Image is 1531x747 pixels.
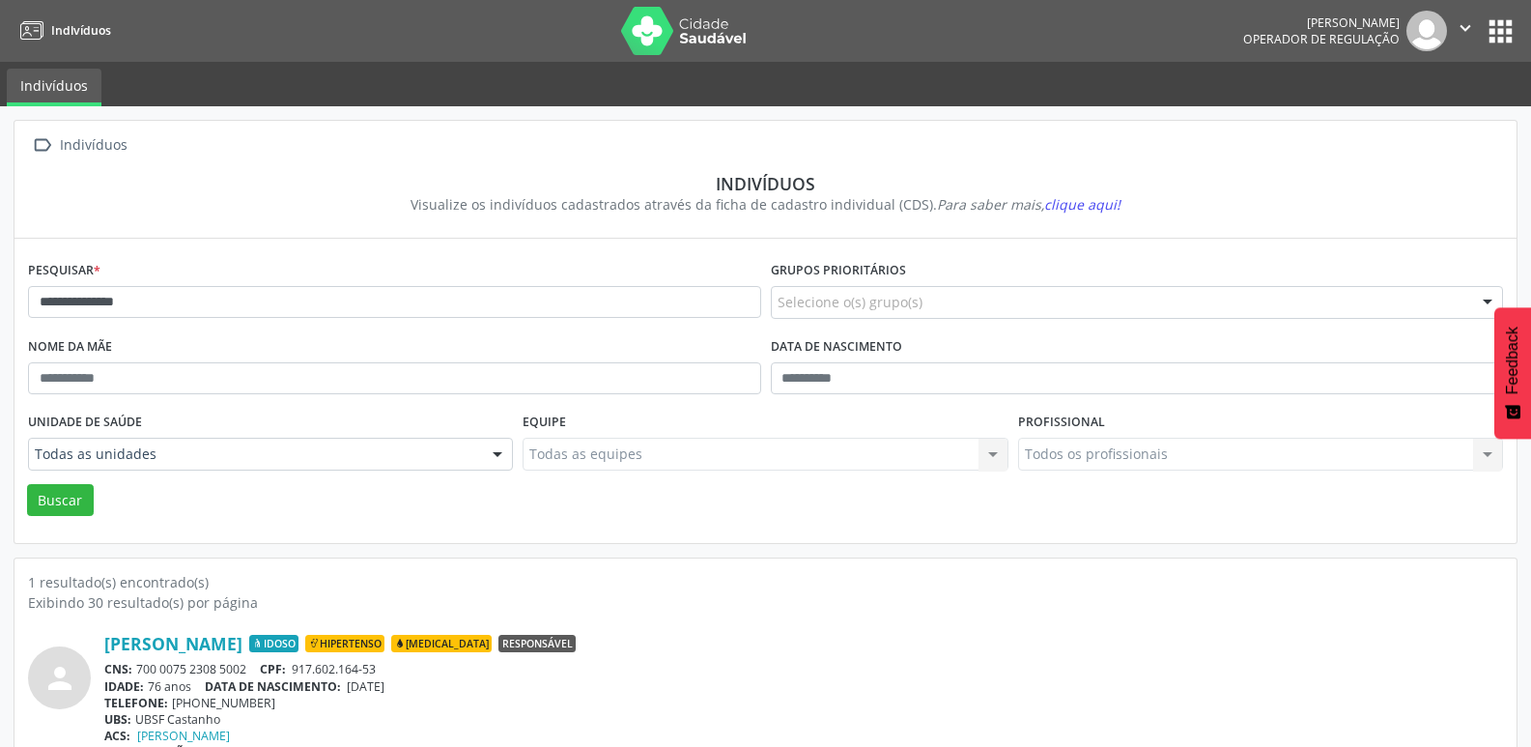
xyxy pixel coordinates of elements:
[1243,31,1400,47] span: Operador de regulação
[28,592,1503,613] div: Exibindo 30 resultado(s) por página
[28,408,142,438] label: Unidade de saúde
[104,633,242,654] a: [PERSON_NAME]
[1504,327,1521,394] span: Feedback
[305,635,384,652] span: Hipertenso
[104,661,132,677] span: CNS:
[1494,307,1531,439] button: Feedback - Mostrar pesquisa
[391,635,492,652] span: [MEDICAL_DATA]
[104,711,1503,728] div: UBSF Castanho
[498,635,576,652] span: Responsável
[1044,195,1120,214] span: clique aqui!
[104,695,168,711] span: TELEFONE:
[523,408,566,438] label: Equipe
[14,14,111,46] a: Indivíduos
[205,678,341,695] span: DATA DE NASCIMENTO:
[27,484,94,517] button: Buscar
[56,131,130,159] div: Indivíduos
[28,131,56,159] i: 
[104,728,130,744] span: ACS:
[1243,14,1400,31] div: [PERSON_NAME]
[937,195,1120,214] i: Para saber mais,
[1484,14,1517,48] button: apps
[104,695,1503,711] div: [PHONE_NUMBER]
[249,635,298,652] span: Idoso
[7,69,101,106] a: Indivíduos
[771,256,906,286] label: Grupos prioritários
[104,678,1503,695] div: 76 anos
[1406,11,1447,51] img: img
[771,332,902,362] label: Data de nascimento
[28,256,100,286] label: Pesquisar
[1447,11,1484,51] button: 
[260,661,286,677] span: CPF:
[104,661,1503,677] div: 700 0075 2308 5002
[51,22,111,39] span: Indivíduos
[292,661,376,677] span: 917.602.164-53
[28,572,1503,592] div: 1 resultado(s) encontrado(s)
[42,194,1489,215] div: Visualize os indivíduos cadastrados através da ficha de cadastro individual (CDS).
[104,678,144,695] span: IDADE:
[28,131,130,159] a:  Indivíduos
[778,292,922,312] span: Selecione o(s) grupo(s)
[137,728,230,744] a: [PERSON_NAME]
[347,678,384,695] span: [DATE]
[42,173,1489,194] div: Indivíduos
[35,445,473,464] span: Todas as unidades
[1018,408,1105,438] label: Profissional
[104,711,131,728] span: UBS:
[1455,17,1476,39] i: 
[28,332,112,362] label: Nome da mãe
